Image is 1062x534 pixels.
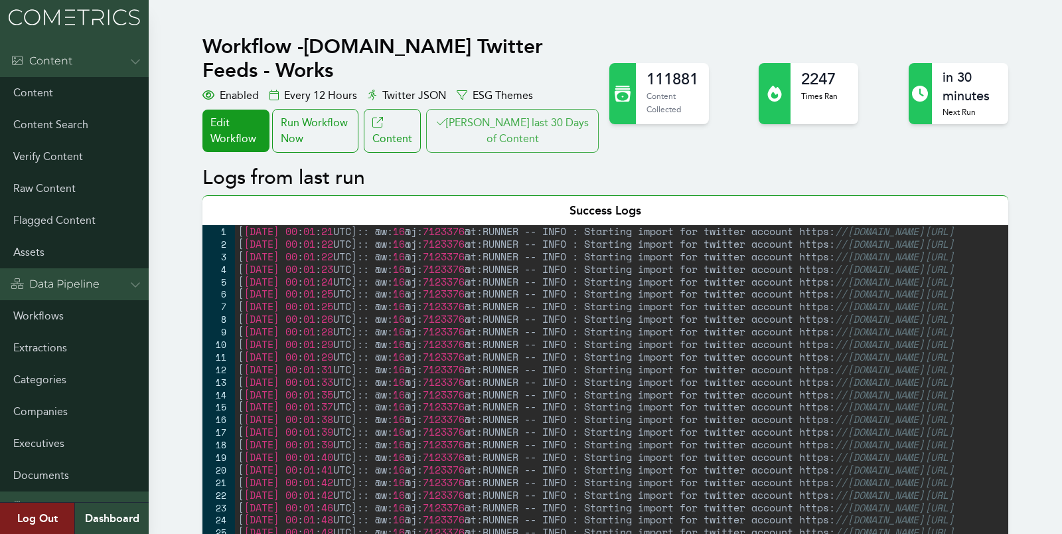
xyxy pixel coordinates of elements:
div: 22 [202,489,235,501]
div: Twitter JSON [368,88,446,104]
div: 21 [202,476,235,489]
p: Times Ran [801,90,838,103]
h2: 111881 [646,68,698,90]
div: 3 [202,250,235,263]
h2: 2247 [801,68,838,90]
div: Every 12 Hours [269,88,357,104]
div: 4 [202,263,235,276]
div: 11 [202,351,235,363]
div: 19 [202,451,235,464]
div: 1 [202,225,235,238]
div: 5 [202,276,235,288]
div: 24 [202,513,235,526]
div: 9 [202,325,235,338]
a: Dashboard [74,503,149,534]
a: Edit Workflow [202,110,269,152]
div: 13 [202,376,235,389]
h2: Logs from last run [202,166,1008,190]
div: 10 [202,338,235,351]
a: Content [364,109,421,153]
div: 8 [202,313,235,325]
div: 6 [202,288,235,300]
p: Next Run [943,106,998,119]
div: 15 [202,400,235,413]
div: Data Pipeline [11,276,100,292]
div: Run Workflow Now [272,109,358,153]
div: 17 [202,426,235,438]
p: Content Collected [646,90,698,116]
div: Content [11,53,72,69]
div: Success Logs [202,195,1008,225]
div: 23 [202,501,235,514]
button: [PERSON_NAME] last 30 Days of Content [426,109,599,153]
div: 20 [202,464,235,476]
h2: in 30 minutes [943,68,998,106]
div: 7 [202,300,235,313]
div: 2 [202,238,235,250]
div: Enabled [202,88,259,104]
div: Admin [11,499,65,515]
div: 14 [202,389,235,401]
div: 18 [202,438,235,451]
h1: Workflow - [DOMAIN_NAME] Twitter Feeds - Works [202,35,601,82]
div: 12 [202,363,235,376]
div: ESG Themes [457,88,533,104]
div: 16 [202,413,235,426]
